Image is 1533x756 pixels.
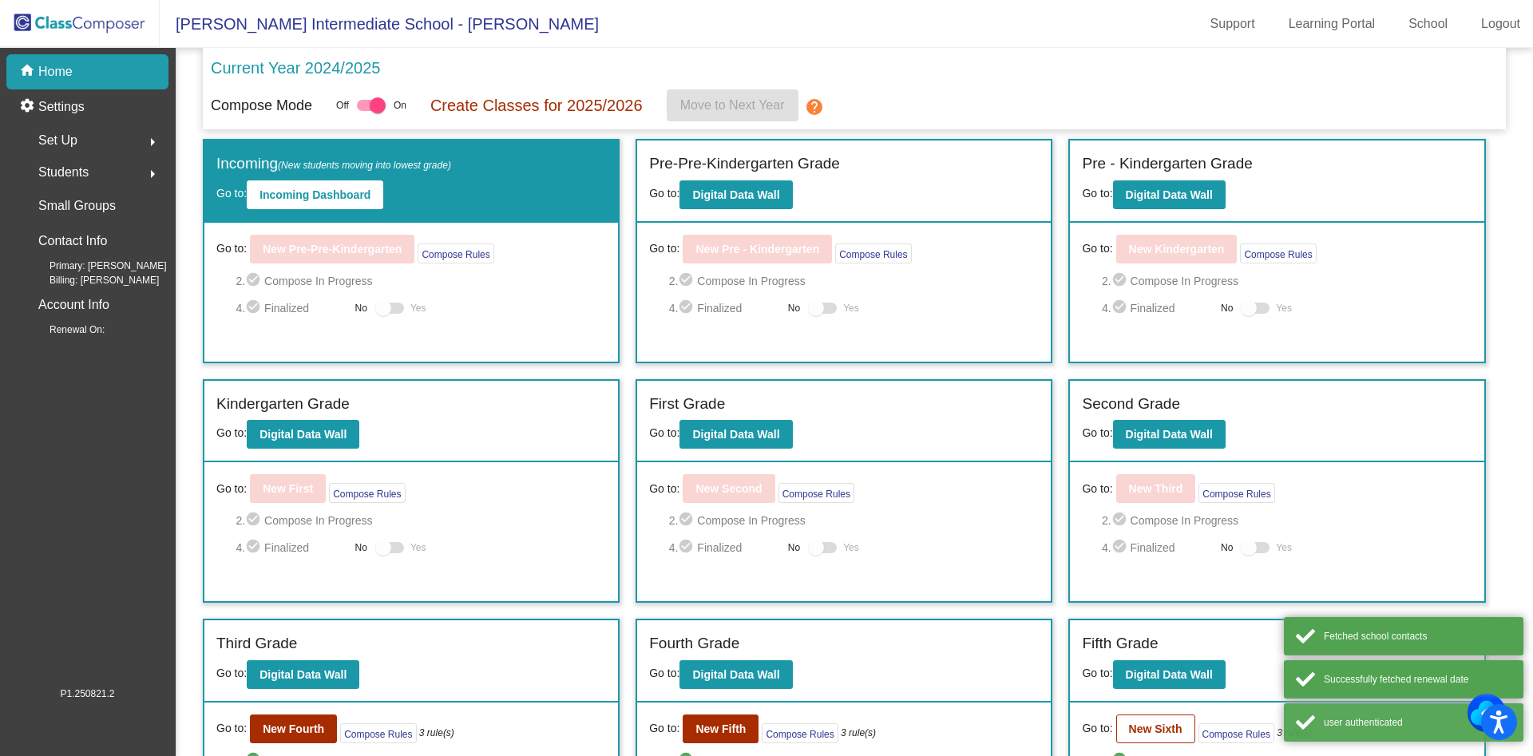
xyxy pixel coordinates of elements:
[250,474,326,503] button: New First
[1102,299,1213,318] span: 4. Finalized
[841,726,876,740] i: 3 rule(s)
[1221,301,1233,315] span: No
[160,11,599,37] span: [PERSON_NAME] Intermediate School - [PERSON_NAME]
[679,660,792,689] button: Digital Data Wall
[216,481,247,497] span: Go to:
[236,538,347,557] span: 4. Finalized
[355,301,367,315] span: No
[1129,722,1182,735] b: New Sixth
[216,720,247,737] span: Go to:
[236,299,347,318] span: 4. Finalized
[38,294,109,316] p: Account Info
[211,56,380,80] p: Current Year 2024/2025
[1240,243,1316,263] button: Compose Rules
[236,271,606,291] span: 2. Compose In Progress
[1102,538,1213,557] span: 4. Finalized
[1102,511,1472,530] span: 2. Compose In Progress
[679,420,792,449] button: Digital Data Wall
[38,161,89,184] span: Students
[649,720,679,737] span: Go to:
[216,152,451,176] label: Incoming
[1198,723,1274,743] button: Compose Rules
[245,538,264,557] mat-icon: check_circle
[680,98,785,112] span: Move to Next Year
[1082,187,1112,200] span: Go to:
[38,62,73,81] p: Home
[24,259,167,273] span: Primary: [PERSON_NAME]
[410,299,426,318] span: Yes
[695,722,746,735] b: New Fifth
[418,243,493,263] button: Compose Rules
[336,98,349,113] span: Off
[1082,720,1112,737] span: Go to:
[683,474,774,503] button: New Second
[692,428,779,441] b: Digital Data Wall
[695,243,819,255] b: New Pre - Kindergarten
[247,420,359,449] button: Digital Data Wall
[259,668,347,681] b: Digital Data Wall
[38,195,116,217] p: Small Groups
[835,243,911,263] button: Compose Rules
[259,428,347,441] b: Digital Data Wall
[247,180,383,209] button: Incoming Dashboard
[1221,540,1233,555] span: No
[683,235,832,263] button: New Pre - Kindergarten
[649,152,840,176] label: Pre-Pre-Kindergarten Grade
[683,714,759,743] button: New Fifth
[19,62,38,81] mat-icon: home
[394,98,406,113] span: On
[38,230,107,252] p: Contact Info
[263,482,313,495] b: New First
[211,95,312,117] p: Compose Mode
[263,243,402,255] b: New Pre-Pre-Kindergarten
[216,632,297,655] label: Third Grade
[19,97,38,117] mat-icon: settings
[649,187,679,200] span: Go to:
[259,188,370,201] b: Incoming Dashboard
[843,299,859,318] span: Yes
[38,129,77,152] span: Set Up
[669,511,1040,530] span: 2. Compose In Progress
[649,667,679,679] span: Go to:
[216,187,247,200] span: Go to:
[1082,632,1158,655] label: Fifth Grade
[1111,538,1131,557] mat-icon: check_circle
[678,538,697,557] mat-icon: check_circle
[649,481,679,497] span: Go to:
[1111,511,1131,530] mat-icon: check_circle
[695,482,762,495] b: New Second
[679,180,792,209] button: Digital Data Wall
[410,538,426,557] span: Yes
[245,511,264,530] mat-icon: check_circle
[1111,299,1131,318] mat-icon: check_circle
[1126,428,1213,441] b: Digital Data Wall
[669,538,780,557] span: 4. Finalized
[216,393,350,416] label: Kindergarten Grade
[1276,11,1388,37] a: Learning Portal
[245,271,264,291] mat-icon: check_circle
[1276,538,1292,557] span: Yes
[669,299,780,318] span: 4. Finalized
[1198,11,1268,37] a: Support
[430,93,643,117] p: Create Classes for 2025/2026
[1082,481,1112,497] span: Go to:
[1324,629,1511,643] div: Fetched school contacts
[278,160,451,171] span: (New students moving into lowest grade)
[1126,668,1213,681] b: Digital Data Wall
[762,723,838,743] button: Compose Rules
[1129,482,1183,495] b: New Third
[1111,271,1131,291] mat-icon: check_circle
[24,273,159,287] span: Billing: [PERSON_NAME]
[216,667,247,679] span: Go to:
[1116,235,1238,263] button: New Kindergarten
[250,714,337,743] button: New Fourth
[669,271,1040,291] span: 2. Compose In Progress
[38,97,85,117] p: Settings
[236,511,606,530] span: 2. Compose In Progress
[1116,474,1196,503] button: New Third
[1126,188,1213,201] b: Digital Data Wall
[667,89,798,121] button: Move to Next Year
[1082,393,1180,416] label: Second Grade
[1396,11,1460,37] a: School
[678,299,697,318] mat-icon: check_circle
